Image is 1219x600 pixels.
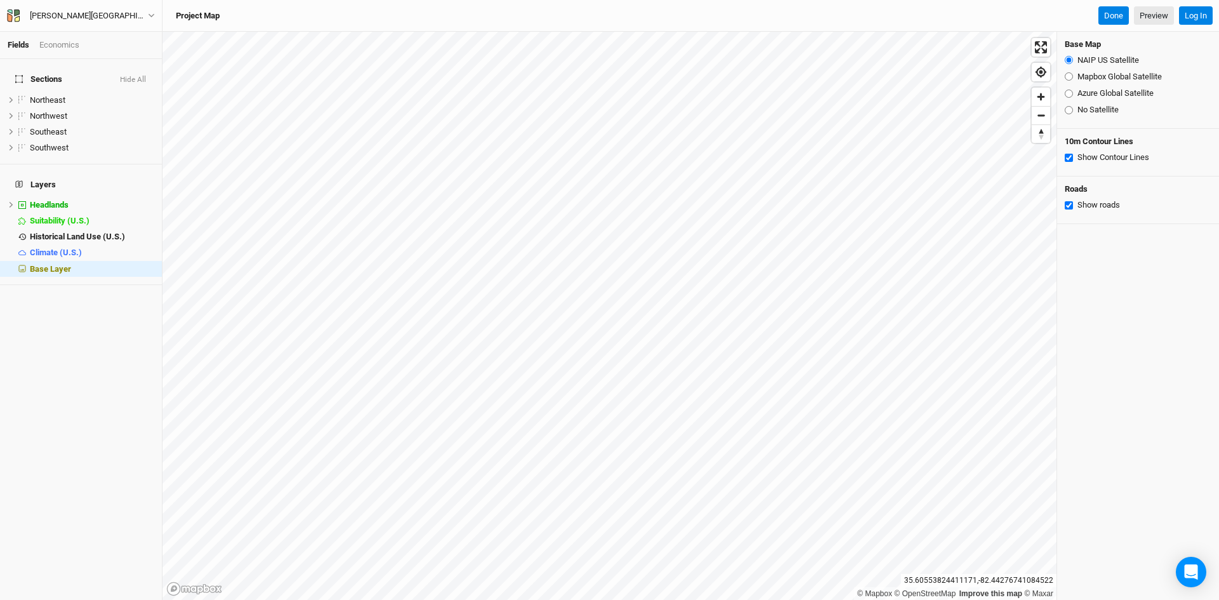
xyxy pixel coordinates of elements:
div: Economics [39,39,79,51]
span: Historical Land Use (U.S.) [30,232,125,241]
span: Zoom out [1032,107,1050,124]
label: Show roads [1077,199,1120,211]
div: Climate (U.S.) [30,248,154,258]
button: Log In [1179,6,1213,25]
button: Enter fullscreen [1032,38,1050,57]
span: Southeast [30,127,67,137]
a: OpenStreetMap [895,589,956,598]
button: Zoom in [1032,88,1050,106]
label: NAIP US Satellite [1077,55,1139,66]
span: Sections [15,74,62,84]
span: Reset bearing to north [1032,125,1050,143]
a: Mapbox [857,589,892,598]
label: No Satellite [1077,104,1119,116]
span: Northeast [30,95,65,105]
div: Northeast [30,95,154,105]
a: Improve this map [959,589,1022,598]
div: Suitability (U.S.) [30,216,154,226]
span: Headlands [30,200,69,210]
span: Climate (U.S.) [30,248,82,257]
div: Northwest [30,111,154,121]
div: Southeast [30,127,154,137]
span: Northwest [30,111,67,121]
h3: Project Map [176,11,220,21]
div: Base Layer [30,264,154,274]
button: Find my location [1032,63,1050,81]
label: Mapbox Global Satellite [1077,71,1162,83]
h4: Layers [8,172,154,197]
div: Warren Wilson College [30,10,148,22]
button: Hide All [119,76,147,84]
button: Zoom out [1032,106,1050,124]
div: Southwest [30,143,154,153]
button: Reset bearing to north [1032,124,1050,143]
a: Preview [1134,6,1174,25]
div: 35.60553824411171 , -82.44276741084522 [901,574,1056,587]
a: Mapbox logo [166,582,222,596]
label: Show Contour Lines [1077,152,1149,163]
button: Done [1098,6,1129,25]
h4: 10m Contour Lines [1065,137,1211,147]
h4: Base Map [1065,39,1101,50]
div: Headlands [30,200,154,210]
span: Base Layer [30,264,71,274]
div: Historical Land Use (U.S.) [30,232,154,242]
span: Suitability (U.S.) [30,216,90,225]
a: Fields [8,40,29,50]
a: Maxar [1024,589,1053,598]
canvas: Map [163,32,1056,600]
span: Southwest [30,143,69,152]
label: Azure Global Satellite [1077,88,1154,99]
button: [PERSON_NAME][GEOGRAPHIC_DATA] [6,9,156,23]
div: [PERSON_NAME][GEOGRAPHIC_DATA] [30,10,148,22]
div: Open Intercom Messenger [1176,557,1206,587]
h4: Roads [1065,184,1211,194]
